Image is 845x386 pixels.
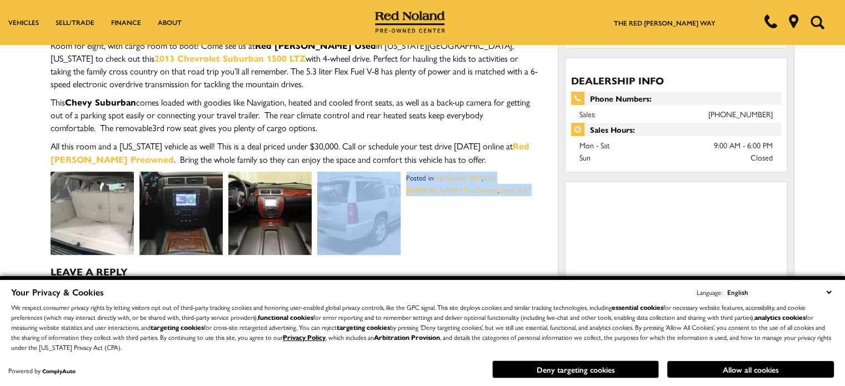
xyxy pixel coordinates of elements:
span: This comes loaded with goodies like Navigation, heated and cooled front seats, as well as a back-... [51,96,530,134]
a: Privacy Policy [283,332,326,342]
strong: essential cookies [612,302,663,312]
span: 9:00 AM - 6:00 PM [714,139,773,151]
img: 2013 Chevrolet Suburban for sale Red Noland Used Colorado Springs [317,172,401,255]
a: Red [PERSON_NAME] Preowned [51,139,529,165]
select: Language Select [724,286,834,298]
a: Pre-Owned SUV [433,172,482,183]
button: Deny targeting cookies [492,360,659,378]
span: Sun [579,152,591,163]
button: Allow all cookies [667,361,834,378]
button: Open the search field [806,1,828,44]
strong: Red [PERSON_NAME] Used [255,39,376,52]
a: [PHONE_NUMBER] [708,108,773,119]
span: Mon - Sat [579,139,610,151]
strong: targeting cookies [151,322,204,332]
img: 2013 Chevrolet Suburban for sale Red Noland Used Colorado Springs [51,172,134,255]
span: Sales: [579,108,596,119]
img: Red Noland Pre-Owned [375,11,445,33]
p: We respect consumer privacy rights by letting visitors opt out of third-party tracking cookies an... [11,302,834,352]
span: All this room and a [US_STATE] vehicle as well! This is a deal priced under $30,000. Call or sche... [51,139,529,165]
div: Language: [697,289,722,295]
strong: analytics cookies [754,312,806,322]
span: Phone Numbers: [571,92,781,105]
a: 2013 Chevrolet Suburban 1500 LTZ [154,52,306,64]
a: Red Noland Pre-Owned [375,15,445,26]
a: ComplyAuto [42,367,76,375]
h3: Leave a Reply [51,266,541,277]
div: Powered by [8,367,76,374]
a: The Red [PERSON_NAME] Way [614,18,716,28]
iframe: Dealer location map [571,188,781,271]
span: 3rd row seat gives you plenty of cargo options. [152,121,317,134]
strong: functional cookies [258,312,313,322]
a: Red [PERSON_NAME] Pre-Owned [406,172,498,195]
span: Room for eight, with cargo room to boot! Come see us at in [US_STATE][GEOGRAPHIC_DATA], [US_STATE... [51,39,538,90]
img: 2013 Chevrolet Suburban for sale Red Noland Used Colorado Springs [139,172,223,255]
span: Sales Hours: [571,123,781,136]
strong: targeting cookies [337,322,390,332]
h3: Dealership Info [571,75,781,86]
a: Used SUV [499,184,529,195]
strong: Arbitration Provision [374,332,440,342]
span: Closed [751,151,773,163]
img: 2013 Chevrolet Suburban for sale Red Noland Used Colorado Springs [228,172,312,255]
strong: Chevy Suburban [65,96,136,108]
span: Your Privacy & Cookies [11,285,104,298]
